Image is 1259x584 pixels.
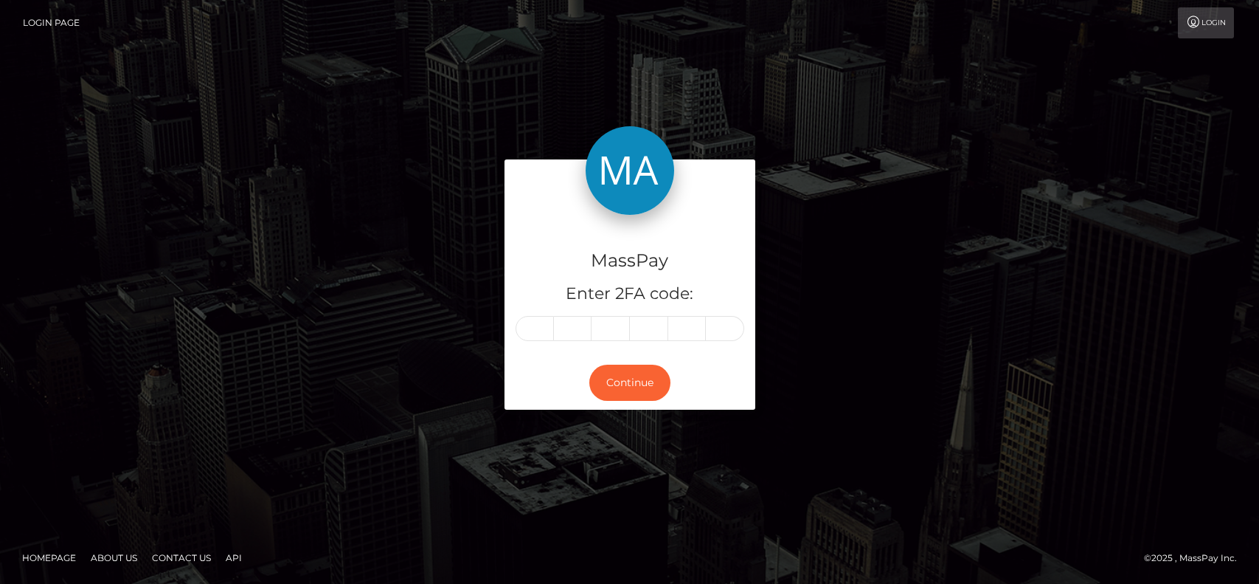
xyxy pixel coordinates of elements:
[85,546,143,569] a: About Us
[146,546,217,569] a: Contact Us
[589,365,670,401] button: Continue
[586,126,674,215] img: MassPay
[516,283,744,306] h5: Enter 2FA code:
[16,546,82,569] a: Homepage
[1178,7,1234,38] a: Login
[220,546,248,569] a: API
[23,7,80,38] a: Login Page
[1144,550,1248,566] div: © 2025 , MassPay Inc.
[516,248,744,274] h4: MassPay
